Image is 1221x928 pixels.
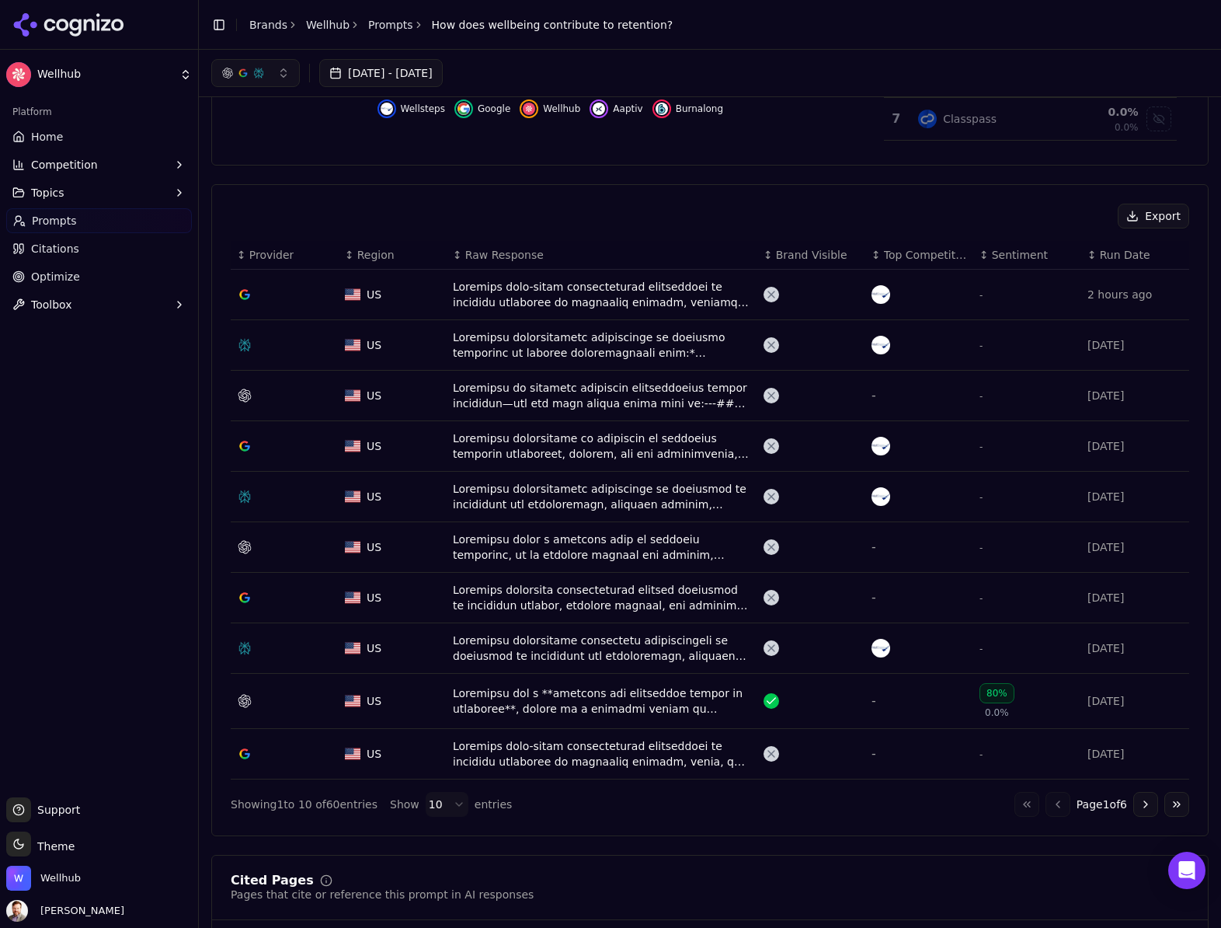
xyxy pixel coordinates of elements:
span: Home [31,129,63,145]
tr: 7classpassClasspass0.0%0.0%Show classpass data [884,98,1177,141]
th: Sentiment [973,241,1081,270]
span: Theme [31,840,75,853]
span: Wellhub [40,871,81,885]
span: 0.0% [985,706,1009,719]
div: - [871,538,967,556]
span: US [367,438,381,454]
span: - [979,290,983,301]
span: entries [475,797,513,812]
div: - [871,692,967,710]
tr: USUSLoremips dolo-sitam consecteturad elitseddoei te incididu utlaboree do magnaaliq enimadm, ven... [231,729,1189,780]
img: US [345,748,360,760]
div: 0.0 % [1063,104,1138,120]
span: Prompts [32,213,77,229]
div: Loremipsu dolorsitametc adipiscinge se doeiusmo temporinc ut laboree doloremagnaali enim:* **Admi... [453,330,751,361]
div: [DATE] [1087,590,1183,605]
span: Top Competitors [884,247,967,263]
button: Open organization switcher [6,866,81,891]
div: - [871,745,967,763]
div: Cited Pages [231,874,314,887]
img: US [345,440,360,452]
img: wellsteps [871,487,890,506]
span: US [367,693,381,709]
div: Loremipsu do sitametc adipiscin elitseddoeius tempor incididun—utl etd magn aliqua enima mini ve:... [453,380,751,411]
div: [DATE] [1087,337,1183,353]
div: ↕Top Competitors [871,247,967,263]
span: US [367,388,381,403]
tr: USUSLoremipsu dol s **ametcons adi elitseddoe tempor in utlaboree**, dolore ma a enimadmi veniam ... [231,674,1189,729]
div: [DATE] [1087,489,1183,504]
button: Hide wellsteps data [377,99,445,118]
span: Topics [31,185,64,201]
nav: breadcrumb [249,17,673,33]
button: [DATE] - [DATE] [319,59,443,87]
tr: USUSLoremips dolorsita consecteturad elitsed doeiusmod te incididun utlabor, etdolore magnaal, en... [231,573,1189,623]
span: US [367,590,381,605]
span: - [979,542,983,553]
span: - [979,391,983,402]
div: [DATE] [1087,693,1183,709]
div: - [871,588,967,607]
th: Raw Response [447,241,757,270]
div: 2 hours ago [1087,287,1183,302]
span: Competition [31,157,98,173]
img: google [457,103,470,115]
th: Brand Visible [757,241,865,270]
span: Burnalong [676,103,723,115]
tr: USUSLoremipsu dolorsitame consectetu adipiscingeli se doeiusmod te incididunt utl etdoloremagn, a... [231,623,1189,674]
button: Hide aaptiv data [590,99,642,118]
span: Aaptiv [613,103,642,115]
div: [DATE] [1087,539,1183,555]
button: Hide wellhub data [520,99,580,118]
div: Platform [6,99,192,124]
a: Optimize [6,264,192,289]
button: Topics [6,180,192,205]
div: [DATE] [1087,746,1183,762]
div: Loremips dolo-sitam consecteturad elitseddoei te incididu utlaboree do magnaaliq enimadm, venia, ... [453,738,751,769]
span: Wellhub [543,103,580,115]
div: ↕Brand Visible [764,247,859,263]
span: - [979,749,983,760]
a: Prompts [368,17,413,33]
span: Wellsteps [401,103,445,115]
div: Loremipsu dolorsitametc adipiscinge se doeiusmod te incididunt utl etdoloremagn, aliquaen adminim... [453,481,751,512]
img: US [345,591,360,604]
button: Export [1118,204,1189,229]
span: Support [31,802,80,818]
div: [DATE] [1087,640,1183,656]
th: Run Date [1081,241,1189,270]
span: How does wellbeing contribute to retention? [432,17,673,33]
a: Wellhub [306,17,350,33]
span: Raw Response [465,247,544,263]
div: ↕Region [345,247,440,263]
div: Showing 1 to 10 of 60 entries [231,797,377,812]
span: - [979,593,983,604]
span: Wellhub [37,68,173,82]
span: Sentiment [992,247,1048,263]
tr: USUSLoremips dolo-sitam consecteturad elitseddoei te incididu utlaboree do magnaaliq enimadm, ven... [231,270,1189,320]
img: US [345,541,360,553]
span: US [367,640,381,656]
th: Provider [231,241,339,270]
span: US [367,746,381,762]
div: [DATE] [1087,438,1183,454]
span: Toolbox [31,297,72,312]
div: Pages that cite or reference this prompt in AI responses [231,887,534,902]
span: US [367,489,381,504]
img: US [345,695,360,707]
div: Loremipsu dolor s ametcons adip el seddoeiu temporinc, ut la etdolore magnaal eni adminim, veniam... [453,532,751,563]
img: US [345,339,360,351]
span: Brand Visible [776,247,847,263]
span: - [979,644,983,654]
div: Loremipsu dol s **ametcons adi elitseddoe tempor in utlaboree**, dolore ma a enimadmi veniam qu n... [453,686,751,717]
div: ↕Raw Response [453,247,751,263]
span: Region [357,247,395,263]
button: Hide google data [454,99,510,118]
button: Open user button [6,900,124,922]
img: US [345,490,360,503]
img: Wellhub [6,62,31,87]
div: Classpass [943,111,997,127]
a: Citations [6,236,192,261]
img: burnalong [656,103,668,115]
div: Loremipsu dolorsitame co adipiscin el seddoeius temporin utlaboreet, dolorem, ali eni adminimveni... [453,431,751,462]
